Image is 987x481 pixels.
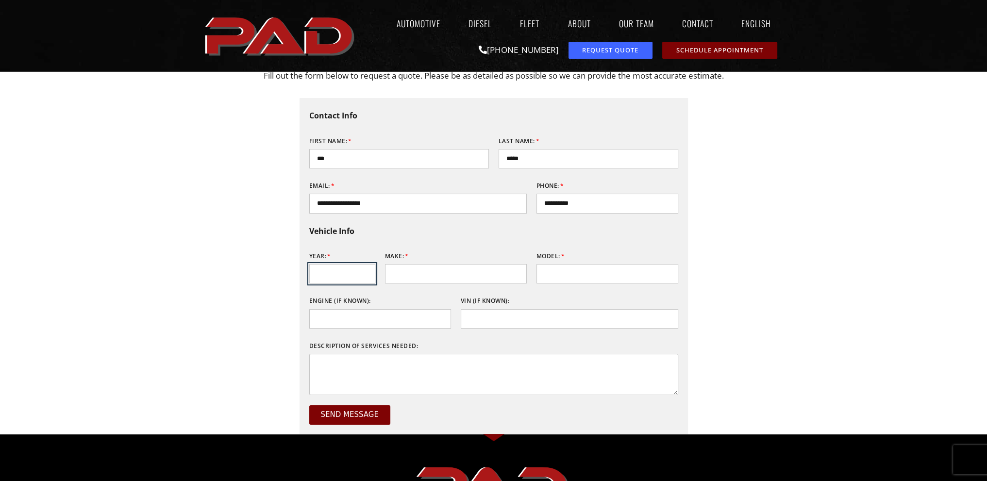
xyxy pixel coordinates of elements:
label: First Name: [309,133,352,149]
nav: Menu [359,12,785,34]
span: Request Quote [582,47,638,53]
a: pro automotive and diesel home page [202,9,359,62]
label: Make: [385,249,409,264]
label: Year: [309,249,331,264]
a: Diesel [459,12,501,34]
p: Fill out the form below to request a quote. Please be as detailed as possible so we can provide t... [207,68,780,83]
a: request a service or repair quote [569,42,652,59]
button: Send Message [309,405,390,425]
label: Engine (if known): [309,293,371,309]
a: Automotive [387,12,450,34]
label: Last Name: [499,133,540,149]
a: schedule repair or service appointment [662,42,777,59]
label: Model: [536,249,565,264]
b: Contact Info [309,110,357,121]
form: Request Quote [309,108,678,434]
label: VIN (if known): [461,293,510,309]
span: Send Message [321,411,379,418]
a: Fleet [511,12,549,34]
a: [PHONE_NUMBER] [479,44,559,55]
span: Schedule Appointment [676,47,763,53]
label: Phone: [536,178,564,194]
a: Contact [672,12,722,34]
img: The image shows the word "PAD" in bold, red, uppercase letters with a slight shadow effect. [202,9,359,62]
a: Our Team [609,12,663,34]
label: Description of services needed: [309,338,418,354]
a: English [732,12,785,34]
a: About [558,12,600,34]
b: Vehicle Info [309,226,354,236]
label: Email: [309,178,335,194]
